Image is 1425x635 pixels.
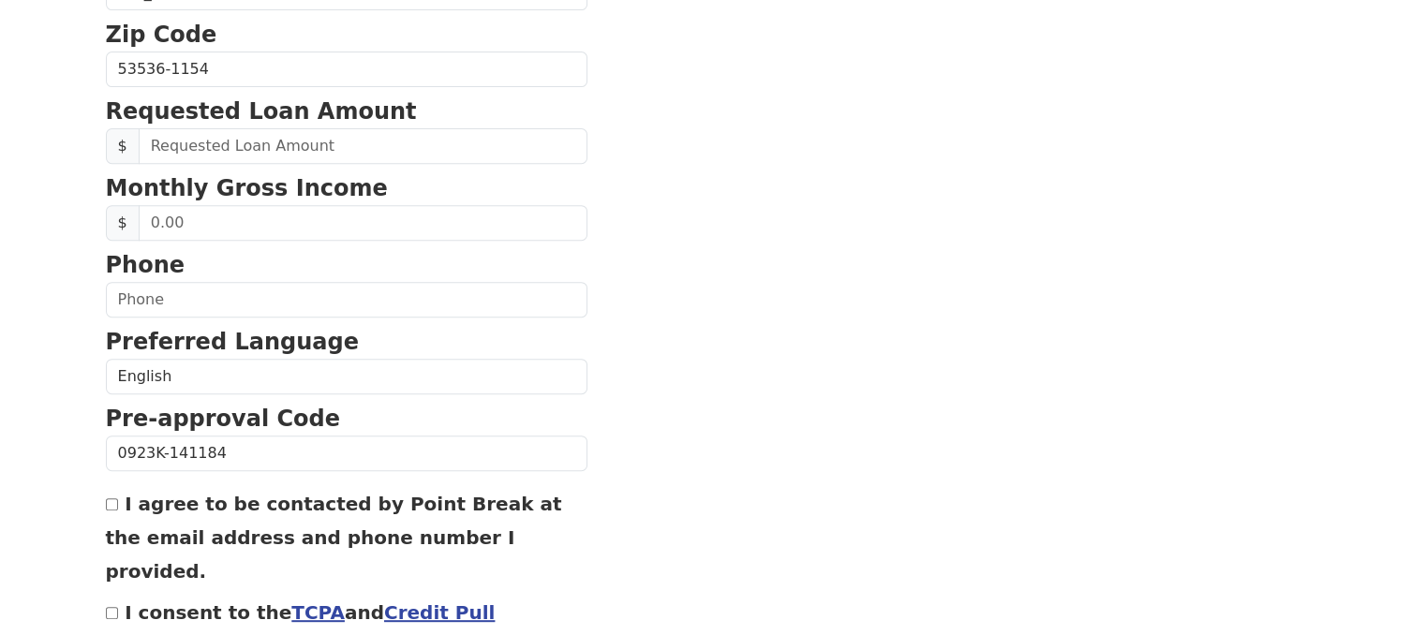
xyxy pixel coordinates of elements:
input: Zip Code [106,52,587,87]
span: $ [106,128,140,164]
strong: Requested Loan Amount [106,98,417,125]
input: Pre-approval Code [106,436,587,471]
strong: Pre-approval Code [106,406,341,432]
input: 0.00 [139,205,587,241]
a: TCPA [291,601,345,624]
strong: Preferred Language [106,329,359,355]
span: $ [106,205,140,241]
label: I agree to be contacted by Point Break at the email address and phone number I provided. [106,493,562,583]
p: Monthly Gross Income [106,171,587,205]
input: Requested Loan Amount [139,128,587,164]
strong: Zip Code [106,22,217,48]
strong: Phone [106,252,186,278]
input: Phone [106,282,587,317]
